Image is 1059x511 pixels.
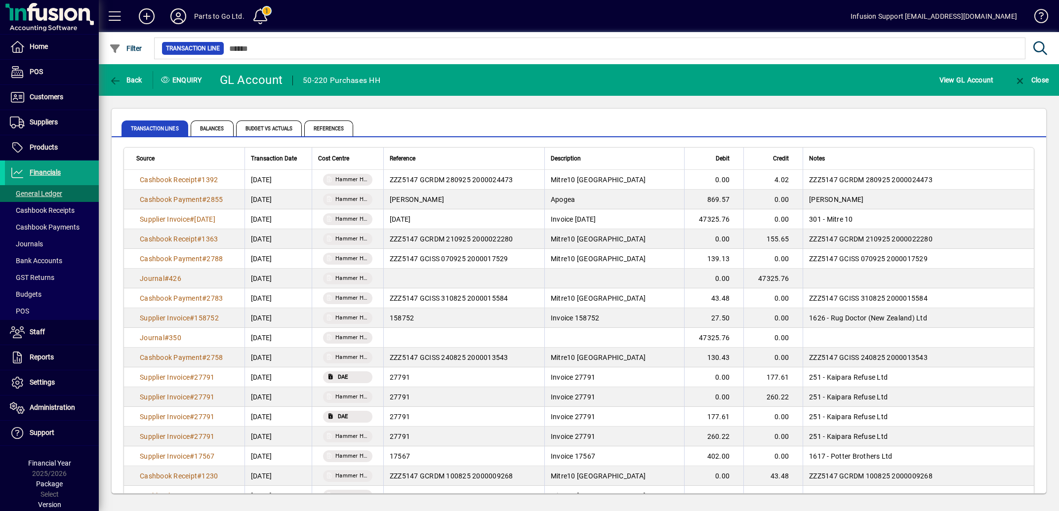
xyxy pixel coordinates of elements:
[251,333,272,343] span: [DATE]
[335,293,368,303] span: Hammer Hardware
[743,427,803,446] td: 0.00
[206,354,223,361] span: 2758
[109,76,142,84] span: Back
[809,215,853,223] span: 301 - Mitre 10
[169,334,181,342] span: 350
[191,120,234,136] span: Balances
[743,308,803,328] td: 0.00
[10,223,80,231] span: Cashbook Payments
[809,354,928,361] span: ZZZ5147 GCISS 240825 2000013543
[136,293,226,304] a: Cashbook Payment#2783
[30,328,45,336] span: Staff
[197,235,202,243] span: #
[251,313,272,323] span: [DATE]
[206,294,223,302] span: 2783
[190,452,194,460] span: #
[5,286,99,303] a: Budgets
[202,235,218,243] span: 1363
[202,255,206,263] span: #
[136,332,185,343] a: Journal#350
[190,373,194,381] span: #
[390,153,415,164] span: Reference
[30,403,75,411] span: Administration
[30,378,55,386] span: Settings
[684,328,743,348] td: 47325.76
[197,472,202,480] span: #
[99,71,153,89] app-page-header-button: Back
[202,176,218,184] span: 1392
[5,421,99,445] a: Support
[251,353,272,362] span: [DATE]
[390,196,444,203] span: [PERSON_NAME]
[684,170,743,190] td: 0.00
[304,120,353,136] span: References
[743,229,803,249] td: 155.65
[206,255,223,263] span: 2788
[684,348,743,367] td: 130.43
[140,196,202,203] span: Cashbook Payment
[10,290,41,298] span: Budgets
[809,235,933,243] span: ZZZ5147 GCRDM 210925 2000022280
[251,254,272,264] span: [DATE]
[551,314,600,322] span: Invoice 158752
[390,373,410,381] span: 27791
[190,432,194,440] span: #
[684,466,743,486] td: 0.00
[194,373,214,381] span: 27791
[5,320,99,345] a: Staff
[136,253,226,264] a: Cashbook Payment#2788
[809,413,888,421] span: 251 - Kaipara Refuse Ltd
[30,143,58,151] span: Products
[251,491,272,501] span: [DATE]
[206,196,223,203] span: 2855
[390,452,410,460] span: 17567
[251,274,272,283] span: [DATE]
[743,466,803,486] td: 43.48
[10,307,29,315] span: POS
[743,407,803,427] td: 0.00
[743,288,803,308] td: 0.00
[551,196,575,203] span: Apogea
[743,170,803,190] td: 4.02
[939,72,994,88] span: View GL Account
[140,432,190,440] span: Supplier Invoice
[851,8,1017,24] div: Infusion Support [EMAIL_ADDRESS][DOMAIN_NAME]
[136,471,221,481] a: Cashbook Receipt#1230
[335,214,368,224] span: Hammer Hardware
[140,452,190,460] span: Supplier Invoice
[335,353,368,362] span: Hammer Hardware
[335,313,368,323] span: Hammer Hardware
[194,393,214,401] span: 27791
[251,234,272,244] span: [DATE]
[551,452,595,460] span: Invoice 17567
[236,120,302,136] span: Budget vs Actuals
[809,452,893,460] span: 1617 - Potter Brothers Ltd
[335,471,368,481] span: Hammer Hardware
[140,255,202,263] span: Cashbook Payment
[251,432,272,441] span: [DATE]
[140,492,202,500] span: Cashbook Payment
[169,275,181,282] span: 426
[551,153,581,164] span: Description
[551,255,646,263] span: Mitre10 [GEOGRAPHIC_DATA]
[136,234,221,244] a: Cashbook Receipt#1363
[30,168,61,176] span: Financials
[136,490,226,501] a: Cashbook Payment#2711
[551,472,646,480] span: Mitre10 [GEOGRAPHIC_DATA]
[318,153,349,164] span: Cost Centre
[1014,76,1049,84] span: Close
[1004,71,1059,89] app-page-header-button: Close enquiry
[38,501,61,509] span: Version
[551,153,678,164] div: Description
[140,413,190,421] span: Supplier Invoice
[390,255,508,263] span: ZZZ5147 GCISS 070925 2000017529
[140,314,190,322] span: Supplier Invoice
[190,413,194,421] span: #
[684,367,743,387] td: 0.00
[335,392,368,402] span: Hammer Hardware
[136,392,218,402] a: Supplier Invoice#27791
[684,269,743,288] td: 0.00
[251,412,272,422] span: [DATE]
[937,71,996,89] button: View GL Account
[743,486,803,506] td: 0.00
